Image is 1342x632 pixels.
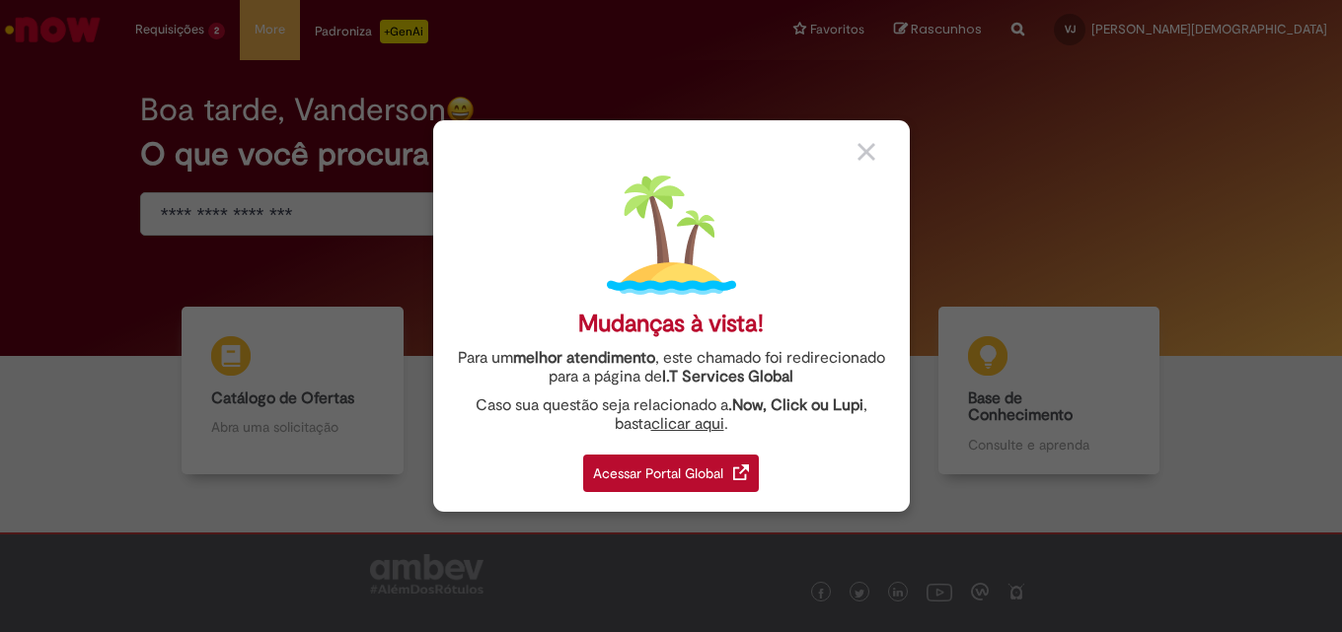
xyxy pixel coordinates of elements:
img: island.png [607,171,736,300]
img: close_button_grey.png [857,143,875,161]
a: I.T Services Global [662,356,793,386]
div: Mudanças à vista! [578,310,764,338]
img: redirect_link.png [733,464,749,480]
a: Acessar Portal Global [583,444,759,492]
div: Acessar Portal Global [583,455,759,492]
strong: melhor atendimento [513,348,655,368]
a: clicar aqui [651,403,724,434]
div: Para um , este chamado foi redirecionado para a página de [448,349,895,386]
strong: .Now, Click ou Lupi [728,395,863,415]
div: Caso sua questão seja relacionado a , basta . [448,396,895,434]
